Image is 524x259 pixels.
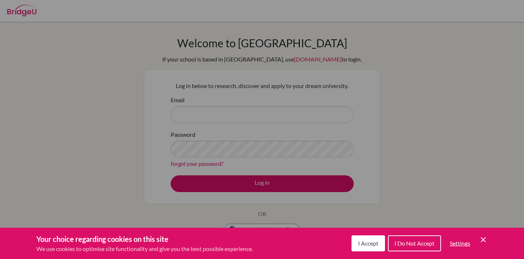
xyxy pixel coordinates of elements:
h3: Your choice regarding cookies on this site [36,234,253,244]
button: I Do Not Accept [388,235,441,251]
p: We use cookies to optimise site functionality and give you the best possible experience. [36,244,253,253]
button: Settings [444,236,476,251]
button: I Accept [352,235,385,251]
span: I Accept [358,240,378,247]
span: I Do Not Accept [394,240,434,247]
span: Settings [450,240,470,247]
button: Save and close [479,235,488,244]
